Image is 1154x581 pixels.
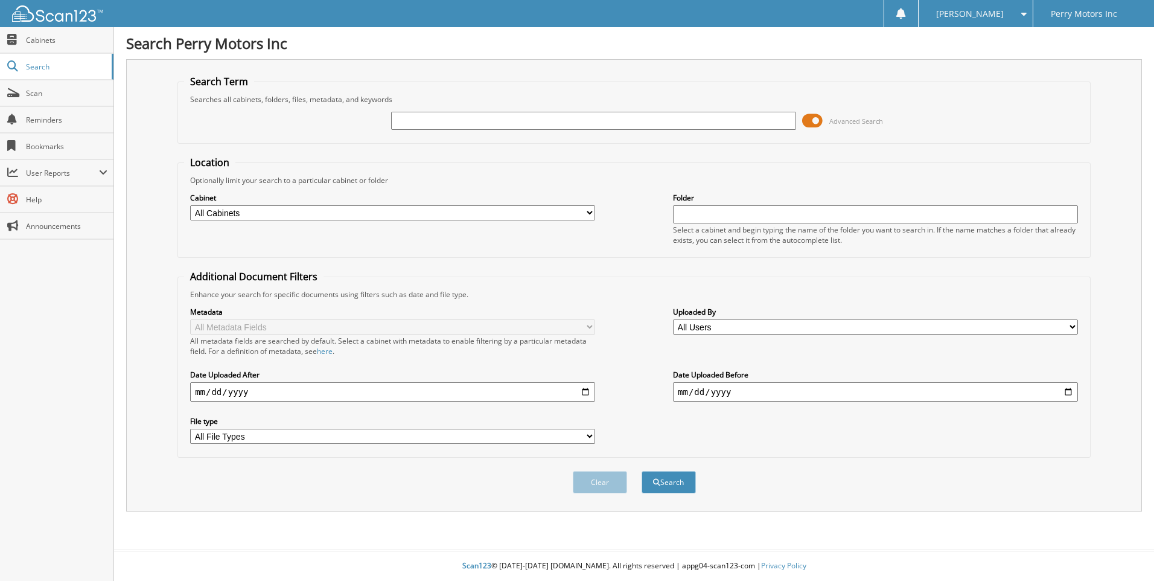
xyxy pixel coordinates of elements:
div: Enhance your search for specific documents using filters such as date and file type. [184,289,1084,300]
span: Perry Motors Inc [1051,10,1117,18]
div: Optionally limit your search to a particular cabinet or folder [184,175,1084,185]
label: Metadata [190,307,595,317]
div: © [DATE]-[DATE] [DOMAIN_NAME]. All rights reserved | appg04-scan123-com | [114,551,1154,581]
iframe: Chat Widget [1094,523,1154,581]
span: Bookmarks [26,141,107,152]
span: User Reports [26,168,99,178]
legend: Search Term [184,75,254,88]
span: [PERSON_NAME] [936,10,1004,18]
span: Search [26,62,106,72]
span: Scan123 [462,560,491,571]
span: Reminders [26,115,107,125]
div: All metadata fields are searched by default. Select a cabinet with metadata to enable filtering b... [190,336,595,356]
label: Folder [673,193,1078,203]
div: Select a cabinet and begin typing the name of the folder you want to search in. If the name match... [673,225,1078,245]
input: start [190,382,595,402]
label: Uploaded By [673,307,1078,317]
legend: Additional Document Filters [184,270,324,283]
a: here [317,346,333,356]
span: Advanced Search [829,117,883,126]
button: Clear [573,471,627,493]
img: scan123-logo-white.svg [12,5,103,22]
legend: Location [184,156,235,169]
span: Scan [26,88,107,98]
button: Search [642,471,696,493]
span: Announcements [26,221,107,231]
div: Searches all cabinets, folders, files, metadata, and keywords [184,94,1084,104]
span: Cabinets [26,35,107,45]
label: Date Uploaded Before [673,370,1078,380]
a: Privacy Policy [761,560,806,571]
label: Date Uploaded After [190,370,595,380]
h1: Search Perry Motors Inc [126,33,1142,53]
label: Cabinet [190,193,595,203]
span: Help [26,194,107,205]
label: File type [190,416,595,426]
input: end [673,382,1078,402]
